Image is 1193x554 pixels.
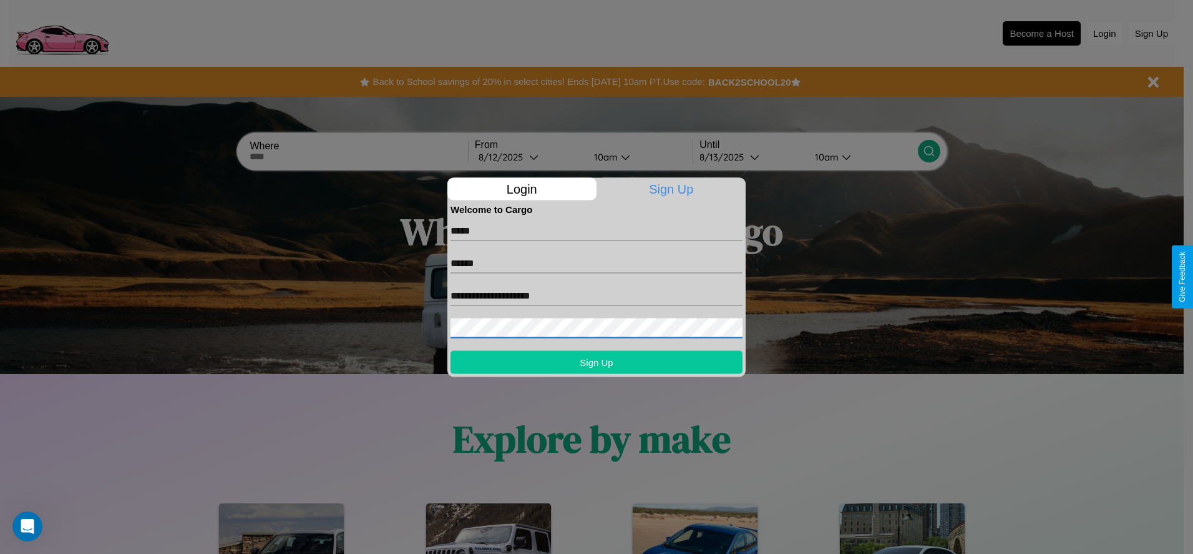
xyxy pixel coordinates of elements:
[1178,252,1187,302] div: Give Feedback
[450,204,743,214] h4: Welcome to Cargo
[450,350,743,373] button: Sign Up
[447,177,596,200] p: Login
[12,512,42,542] iframe: Intercom live chat
[597,177,746,200] p: Sign Up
